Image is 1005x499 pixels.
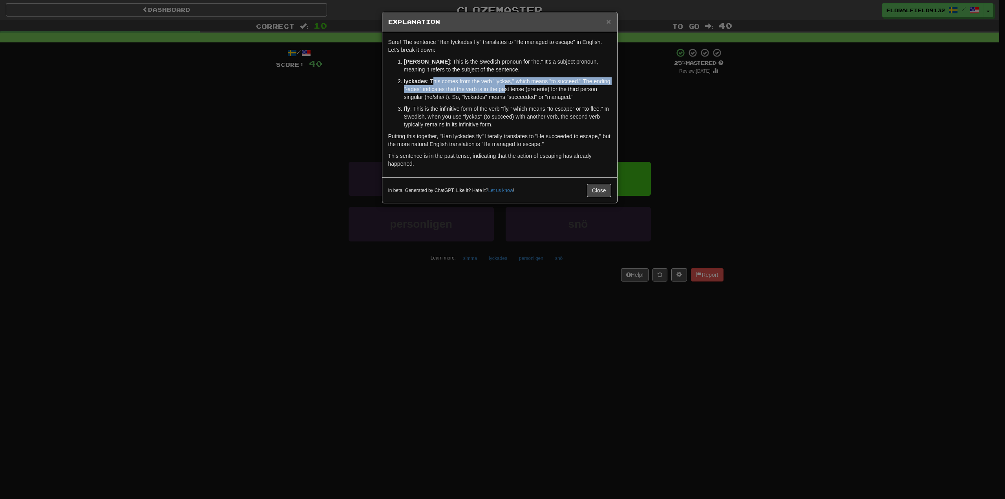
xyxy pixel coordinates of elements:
[606,17,611,26] span: ×
[388,38,611,54] p: Sure! The sentence "Han lyckades fly" translates to "He managed to escape" in English. Let's brea...
[404,106,410,112] strong: fly
[388,18,611,26] h5: Explanation
[404,77,611,101] p: : This comes from the verb "lyckas," which means "to succeed." The ending "-ades" indicates that ...
[404,105,611,128] p: : This is the infinitive form of the verb "fly," which means "to escape" or "to flee." In Swedish...
[488,188,513,193] a: Let us know
[404,78,427,84] strong: lyckades
[404,58,611,73] p: : This is the Swedish pronoun for "he." It's a subject pronoun, meaning it refers to the subject ...
[388,187,515,194] small: In beta. Generated by ChatGPT. Like it? Hate it? !
[606,17,611,26] button: Close
[587,184,611,197] button: Close
[404,58,450,65] strong: [PERSON_NAME]
[388,132,611,148] p: Putting this together, "Han lyckades fly" literally translates to "He succeeded to escape," but t...
[388,152,611,168] p: This sentence is in the past tense, indicating that the action of escaping has already happened.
